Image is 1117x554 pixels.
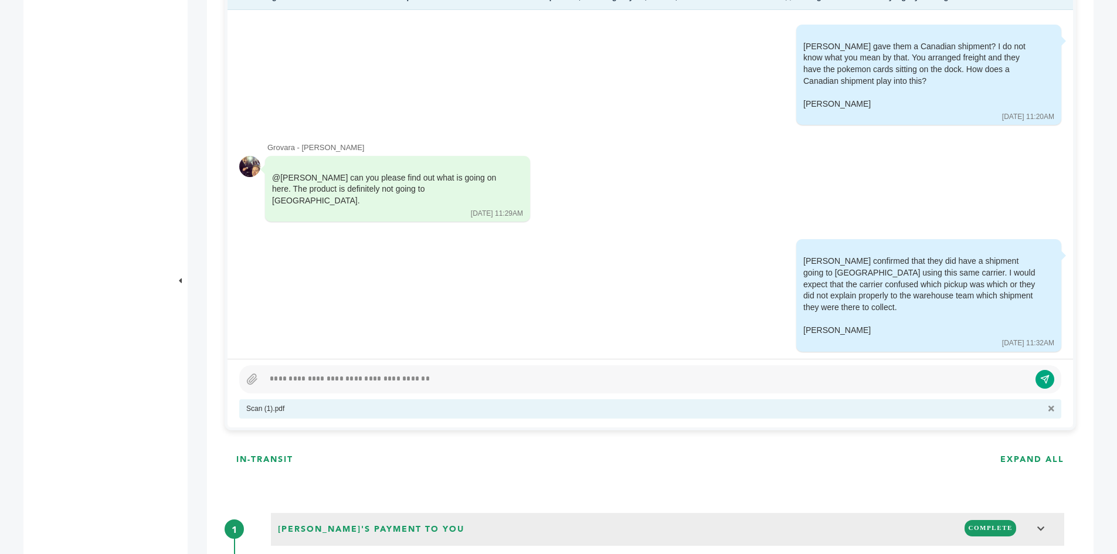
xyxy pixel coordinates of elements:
div: [PERSON_NAME] [803,98,1038,110]
div: [DATE] 11:20AM [1002,112,1054,122]
div: [PERSON_NAME] gave them a Canadian shipment? I do not know what you mean by that. You arranged fr... [803,41,1038,110]
h3: IN-TRANSIT [236,454,293,465]
span: Scan (1).pdf [246,404,1043,414]
h3: EXPAND ALL [1000,454,1064,465]
span: [PERSON_NAME]'s Payment to You [274,520,468,539]
div: [PERSON_NAME] [803,325,1038,337]
div: [DATE] 11:32AM [1002,338,1054,348]
div: @[PERSON_NAME] can you please find out what is going on here. The product is definitely not going... [272,172,507,207]
div: Grovara - [PERSON_NAME] [267,142,1061,153]
span: COMPLETE [965,520,1016,536]
div: [DATE] 11:29AM [471,209,523,219]
div: [PERSON_NAME] confirmed that they did have a shipment going to [GEOGRAPHIC_DATA] using this same ... [803,256,1038,336]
